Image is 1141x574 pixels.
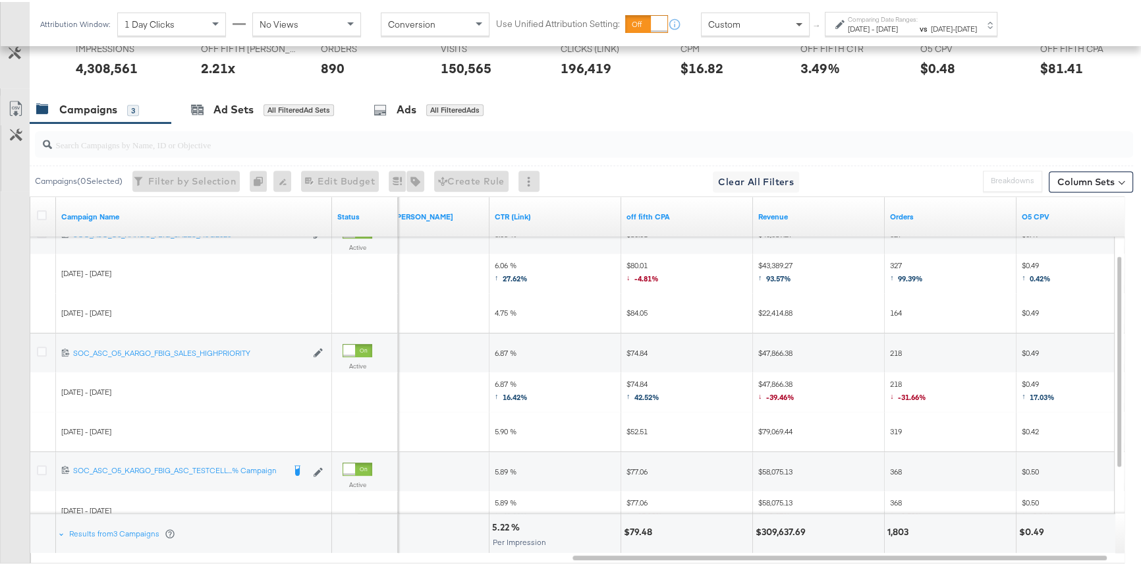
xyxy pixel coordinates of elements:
[758,306,793,316] span: $22,414.88
[626,507,634,517] span: ↓
[73,463,283,476] a: SOC_ASC_O5_KARGO_FBIG_ASC_TESTCELL...% Campaign
[626,496,663,523] span: $77.06
[397,100,416,115] div: Ads
[848,22,870,32] span: [DATE]
[1022,465,1039,474] span: $0.50
[441,41,540,53] span: VISITS
[495,465,516,474] span: 5.89 %
[848,22,918,32] div: -
[496,16,620,28] label: Use Unified Attribution Setting:
[59,512,178,552] div: Results from3 Campaigns
[758,210,879,220] a: Omniture Revenue
[898,272,923,281] span: 99.39%
[920,57,955,76] div: $0.48
[213,100,254,115] div: Ad Sets
[201,41,300,53] span: OFF FIFTH [PERSON_NAME]
[890,465,902,474] span: 368
[890,424,902,434] span: 319
[493,535,546,545] span: Per Impression
[1030,390,1055,400] span: 17.03%
[1022,306,1039,316] span: $0.49
[800,57,840,76] div: 3.49%
[40,18,111,27] div: Attribution Window:
[201,57,235,76] div: 2.21x
[426,102,484,114] div: All Filtered Ads
[713,169,799,190] button: Clear All Filters
[1030,272,1051,281] span: 0.42%
[495,377,528,404] span: 6.87 %
[127,103,139,115] div: 3
[495,507,503,517] span: ↑
[898,390,926,400] span: -31.66%
[343,241,372,250] label: Active
[61,210,327,220] a: Your campaign name.
[758,377,794,404] span: $47,866.38
[681,41,779,53] span: CPM
[626,389,634,399] span: ↑
[626,210,748,220] a: o5cpa
[441,57,491,76] div: 150,565
[758,389,766,399] span: ↓
[890,496,922,523] span: 368
[1040,41,1139,53] span: OFF FIFTH CPA
[766,390,794,400] span: -39.46%
[626,465,648,474] span: $77.06
[73,346,306,357] div: SOC_ASC_O5_KARGO_FBIG_SALES_HIGHPRIORITY
[626,424,648,434] span: $52.51
[492,519,524,532] div: 5.22 %
[264,102,334,114] div: All Filtered Ad Sets
[250,169,273,190] div: 0
[35,173,123,185] div: Campaigns ( 0 Selected)
[1022,389,1030,399] span: ↑
[495,306,516,316] span: 4.75 %
[495,496,528,523] span: 5.89 %
[260,16,298,28] span: No Views
[890,389,898,399] span: ↓
[811,22,823,27] span: ↑
[890,306,902,316] span: 164
[495,424,516,434] span: 5.90 %
[930,22,977,32] div: -
[1022,270,1030,280] span: ↑
[1022,496,1054,523] span: $0.50
[634,272,659,281] span: -4.81%
[766,272,791,281] span: 93.57%
[718,172,794,188] span: Clear All Filters
[918,22,930,32] strong: vs
[76,57,138,76] div: 4,308,561
[495,210,616,220] a: The number of clicks received on a link in your ad divided by the number of impressions.
[73,463,283,474] div: SOC_ASC_O5_KARGO_FBIG_ASC_TESTCELL...% Campaign
[1040,57,1083,76] div: $81.41
[624,524,656,536] div: $79.48
[756,524,810,536] div: $309,637.69
[758,270,766,280] span: ↑
[52,125,1034,150] input: Search Campaigns by Name, ID or Objective
[388,16,435,28] span: Conversion
[495,270,503,280] span: ↑
[76,41,175,53] span: IMPRESSIONS
[890,377,926,404] span: 218
[363,210,484,220] a: 9/20 Update
[59,100,117,115] div: Campaigns
[1049,169,1133,190] button: Column Sets
[343,360,372,368] label: Active
[343,478,372,487] label: Active
[758,258,793,285] span: $43,389.27
[758,346,793,356] span: $47,866.38
[321,41,420,53] span: ORDERS
[758,507,766,517] span: ↓
[758,424,793,434] span: $79,069.44
[626,306,648,316] span: $84.05
[495,389,503,399] span: ↑
[876,22,898,32] span: [DATE]
[626,346,648,356] span: $74.84
[758,496,793,523] span: $58,075.13
[61,306,111,316] span: [DATE] - [DATE]
[890,210,1011,220] a: Omniture Orders
[626,377,659,404] span: $74.84
[495,346,516,356] span: 6.87 %
[626,270,634,280] span: ↓
[73,346,306,357] a: SOC_ASC_O5_KARGO_FBIG_SALES_HIGHPRIORITY
[634,390,659,400] span: 42.52%
[626,258,659,285] span: $80.01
